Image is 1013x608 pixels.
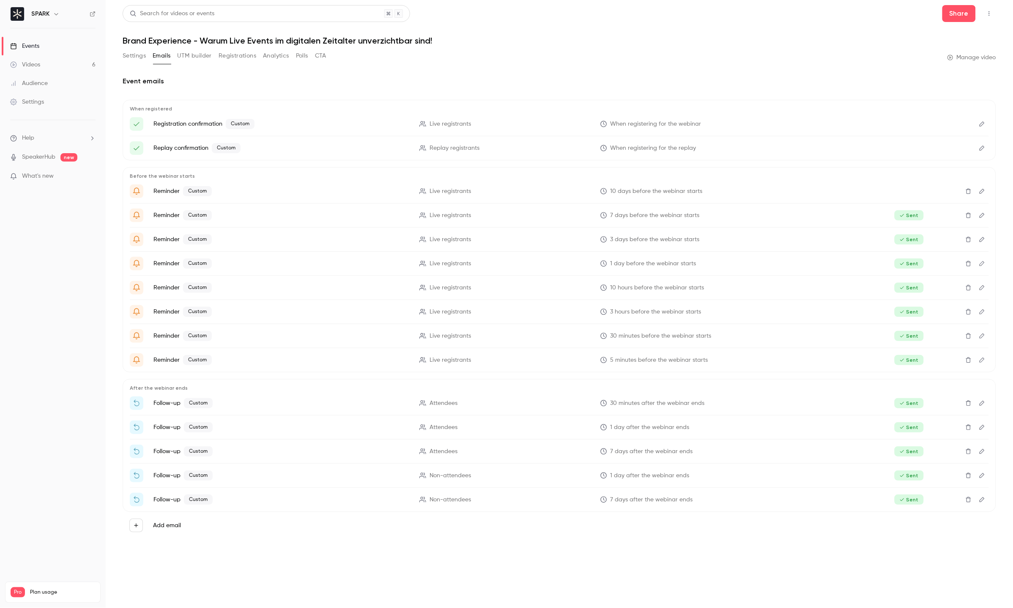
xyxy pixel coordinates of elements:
span: What's new [22,172,54,181]
li: Bist du bereit? In wenigen Stunden starten wir gemeinsam! [130,257,989,270]
span: Custom [184,446,213,457]
span: Custom [183,186,212,196]
button: Delete [962,233,975,246]
span: Custom [183,307,212,317]
button: Emails [153,49,170,63]
p: Replay confirmation [153,143,409,153]
span: Custom [183,283,212,293]
p: Reminder [153,283,409,293]
button: Edit [975,184,989,198]
label: Add email [153,521,181,530]
span: Sent [895,355,924,365]
a: Manage video [947,53,996,62]
button: UTM builder [178,49,212,63]
li: Heute ist es so weit – dein exklusives Webinar startet in Kürze! [130,329,989,343]
li: Dein persönlicher Platz wartet – noch bis Sonntag! [130,445,989,458]
span: Live registrants [430,187,471,196]
span: Custom [183,234,212,245]
span: Custom [183,331,212,341]
button: Edit [975,233,989,246]
li: Jetzt exklusiven Platz sichern! [130,421,989,434]
span: Non-attendees [430,471,471,480]
span: Sent [895,331,924,341]
span: Attendees [430,447,457,456]
button: Share [942,5,976,22]
button: Settings [123,49,146,63]
button: CTA [315,49,326,63]
li: help-dropdown-opener [10,134,96,143]
span: Custom [184,495,213,505]
button: Edit [975,281,989,294]
span: Sent [895,446,924,457]
h2: Event emails [123,76,996,86]
span: Custom [183,355,212,365]
span: Sent [895,398,924,408]
span: Attendees [430,423,457,432]
button: Delete [962,396,975,410]
li: Deine Anmeldung zum Webinar „Brand Experience – Warum Live Events im digitalen Zeitalter unverzic... [130,141,989,155]
p: After the webinar ends [130,385,989,391]
span: Sent [895,422,924,432]
span: Replay registrants [430,144,479,153]
p: Follow-up [153,470,409,481]
button: Delete [962,257,975,270]
button: Edit [975,396,989,410]
button: Delete [962,209,975,222]
span: Custom [183,210,212,220]
p: Reminder [153,259,409,269]
p: Follow-up [153,422,409,432]
p: Reminder [153,210,409,220]
span: Live registrants [430,308,471,316]
p: Follow-up [153,446,409,457]
span: Attendees [430,399,457,408]
p: Reminder [153,307,409,317]
span: When registering for the replay [611,144,696,153]
button: Edit [975,305,989,319]
span: 7 days after the webinar ends [611,447,693,456]
button: Edit [975,493,989,506]
button: Edit [975,421,989,434]
p: Reminder [153,186,409,196]
li: Wir haben dich vermisst – komm uns doch besuchen! [130,469,989,482]
span: Live registrants [430,356,471,365]
span: new [60,153,77,162]
h1: Brand Experience - Warum Live Events im digitalen Zeitalter unverzichtbar sind! [123,36,996,46]
button: Delete [962,329,975,343]
li: Danke fürs Dabeisein – das war erst der Anfang! [130,396,989,410]
button: Edit [975,469,989,482]
button: Delete [962,281,975,294]
p: Registration confirmation [153,119,409,129]
span: Custom [183,259,212,269]
span: Sent [895,307,924,317]
p: Follow-up [153,495,409,505]
div: Search for videos or events [130,9,214,18]
span: 5 minutes before the webinar starts [611,356,708,365]
span: When registering for the webinar [611,120,701,129]
p: Reminder [153,355,409,365]
span: 1 day after the webinar ends [611,471,690,480]
button: Edit [975,117,989,131]
li: Webinar verpasst? Wir hätten da noch was für dich! [130,493,989,506]
button: Registrations [219,49,256,63]
span: Sent [895,495,924,505]
p: When registered [130,105,989,112]
span: 30 minutes before the webinar starts [611,332,712,341]
button: Delete [962,184,975,198]
a: SpeakerHub [22,153,55,162]
li: Heute ist es so weit – dein exklusives Webinar startet in Kürze! [130,305,989,319]
span: Plan usage [30,589,95,596]
span: 3 days before the webinar starts [611,235,700,244]
span: Help [22,134,34,143]
span: Live registrants [430,211,471,220]
li: Heute ist es so weit – dein exklusives Webinar startet in Kürze! [130,353,989,367]
span: Live registrants [430,235,471,244]
span: 30 minutes after the webinar ends [611,399,705,408]
span: 10 days before the webinar starts [611,187,703,196]
button: Delete [962,421,975,434]
span: Custom [184,470,213,481]
span: Non-attendees [430,495,471,504]
button: Edit [975,209,989,222]
button: Polls [296,49,308,63]
p: Follow-up [153,398,409,408]
span: 3 hours before the webinar starts [611,308,701,316]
